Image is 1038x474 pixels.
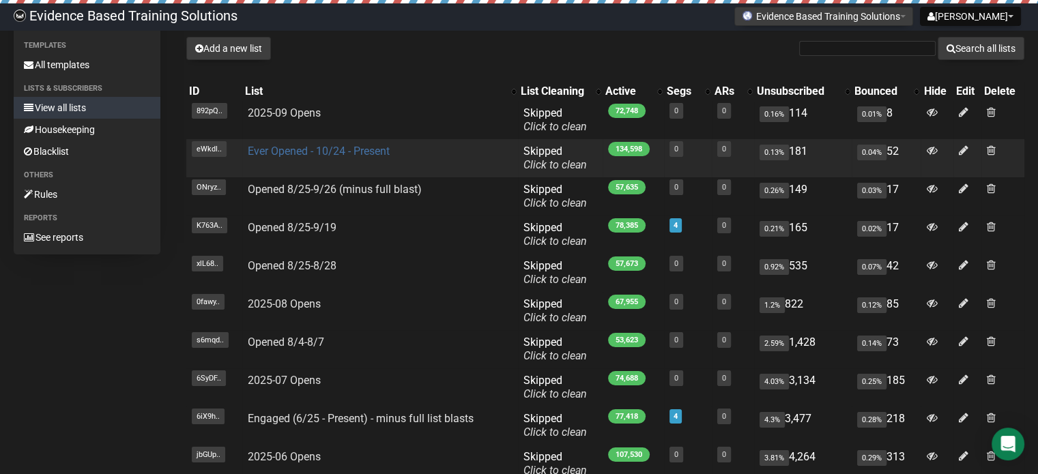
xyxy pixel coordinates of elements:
td: 3,134 [754,368,852,406]
td: 3,477 [754,406,852,445]
a: 2025-06 Opens [248,450,321,463]
span: 53,623 [608,333,646,347]
span: 0.21% [760,221,789,237]
span: 107,530 [608,447,650,462]
span: Skipped [523,297,587,324]
td: 8 [852,101,921,139]
button: Search all lists [938,37,1024,60]
a: Engaged (6/25 - Present) - minus full list blasts [248,412,474,425]
th: List Cleaning: No sort applied, activate to apply an ascending sort [518,82,603,101]
a: 0 [674,259,678,268]
div: ARs [715,85,740,98]
li: Lists & subscribers [14,80,160,97]
a: 0 [722,259,726,268]
a: 0 [674,145,678,153]
span: Skipped [523,374,587,400]
span: 0.92% [760,259,789,275]
span: 72,748 [608,104,646,118]
a: Click to clean [523,273,587,286]
th: Bounced: No sort applied, activate to apply an ascending sort [852,82,921,101]
span: 0.03% [857,183,886,198]
th: Active: No sort applied, activate to apply an ascending sort [603,82,664,101]
a: 0 [722,412,726,421]
span: 0.02% [857,221,886,237]
span: 6SyDF.. [192,370,226,386]
a: Click to clean [523,235,587,248]
button: [PERSON_NAME] [920,7,1021,26]
a: 0 [674,374,678,383]
button: Add a new list [186,37,271,60]
span: 892pQ.. [192,103,227,119]
a: 0 [722,145,726,153]
a: Blacklist [14,140,160,162]
span: 0.01% [857,106,886,122]
span: 2.59% [760,336,789,351]
td: 218 [852,406,921,445]
div: Hide [923,85,951,98]
a: Ever Opened - 10/24 - Present [248,145,390,158]
td: 52 [852,139,921,177]
div: Active [605,85,650,98]
span: 0.29% [857,450,886,466]
th: Edit: No sort applied, sorting is disabled [953,82,981,101]
td: 185 [852,368,921,406]
a: Rules [14,183,160,205]
th: Delete: No sort applied, sorting is disabled [981,82,1024,101]
span: 57,673 [608,256,646,271]
span: jbGUp.. [192,447,225,462]
a: Click to clean [523,196,587,209]
span: 67,955 [608,295,646,309]
div: Segs [667,85,698,98]
th: ID: No sort applied, sorting is disabled [186,82,242,101]
td: 181 [754,139,852,177]
td: 822 [754,292,852,330]
span: 3.81% [760,450,789,466]
span: 0.04% [857,145,886,160]
span: 4.03% [760,374,789,389]
div: Edit [956,85,979,98]
span: Skipped [523,183,587,209]
a: 0 [674,450,678,459]
div: List [245,85,504,98]
div: ID [189,85,240,98]
span: ONryz.. [192,179,226,195]
td: 1,428 [754,330,852,368]
li: Others [14,167,160,183]
span: 0fawy.. [192,294,225,310]
td: 42 [852,254,921,292]
a: Opened 8/25-9/26 (minus full blast) [248,183,422,196]
div: Unsubscribed [757,85,838,98]
td: 114 [754,101,852,139]
div: Delete [984,85,1022,98]
a: Opened 8/4-8/7 [248,336,324,349]
span: 77,418 [608,409,646,424]
span: 4.3% [760,412,785,428]
a: 0 [674,297,678,306]
a: Housekeeping [14,119,160,140]
div: Open Intercom Messenger [992,428,1024,460]
span: eWkdI.. [192,141,227,157]
div: List Cleaning [521,85,589,98]
a: 0 [722,374,726,383]
span: 0.14% [857,336,886,351]
a: 0 [722,450,726,459]
th: ARs: No sort applied, activate to apply an ascending sort [712,82,754,101]
li: Templates [14,38,160,54]
td: 17 [852,216,921,254]
a: 0 [722,336,726,344]
th: List: No sort applied, activate to apply an ascending sort [242,82,518,101]
a: 0 [722,221,726,230]
span: K763A.. [192,218,227,233]
th: Unsubscribed: No sort applied, activate to apply an ascending sort [754,82,852,101]
span: 74,688 [608,371,646,385]
a: 0 [674,106,678,115]
td: 17 [852,177,921,216]
a: 2025-07 Opens [248,374,321,387]
a: 0 [674,183,678,192]
span: 1.2% [760,297,785,313]
td: 165 [754,216,852,254]
img: 6a635aadd5b086599a41eda90e0773ac [14,10,26,22]
a: Click to clean [523,349,587,362]
span: 0.13% [760,145,789,160]
span: 0.07% [857,259,886,275]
